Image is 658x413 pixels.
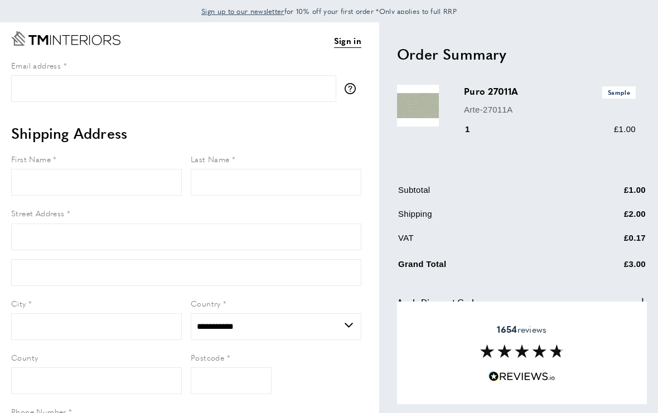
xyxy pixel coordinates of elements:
td: £3.00 [569,255,646,279]
span: Country [191,298,221,309]
h3: Puro 27011A [464,85,636,98]
a: Sign in [334,34,361,48]
img: Reviews.io 5 stars [488,371,555,382]
span: Email address [11,60,61,71]
span: Street Address [11,207,65,218]
td: Shipping [398,207,568,229]
h2: Shipping Address [11,123,361,143]
td: £0.17 [569,231,646,253]
td: Grand Total [398,255,568,279]
h2: Order Summary [397,44,647,64]
p: Arte-27011A [464,103,636,116]
button: More information [345,83,361,94]
td: £1.00 [569,183,646,205]
span: Last Name [191,153,230,164]
img: Reviews section [480,344,564,358]
td: £2.00 [569,207,646,229]
span: First Name [11,153,51,164]
span: Apply Discount Code [397,295,478,309]
a: Go to Home page [11,31,120,46]
td: VAT [398,231,568,253]
span: City [11,298,26,309]
span: Postcode [191,352,224,363]
span: Sample [602,86,636,98]
div: 1 [464,123,486,136]
span: for 10% off your first order *Only applies to full RRP [201,6,457,16]
strong: 1654 [497,323,517,336]
a: Sign up to our newsletter [201,6,284,17]
span: £1.00 [614,124,636,134]
span: reviews [497,324,546,335]
td: Subtotal [398,183,568,205]
img: Puro 27011A [397,85,439,127]
span: County [11,352,38,363]
span: Sign up to our newsletter [201,6,284,16]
